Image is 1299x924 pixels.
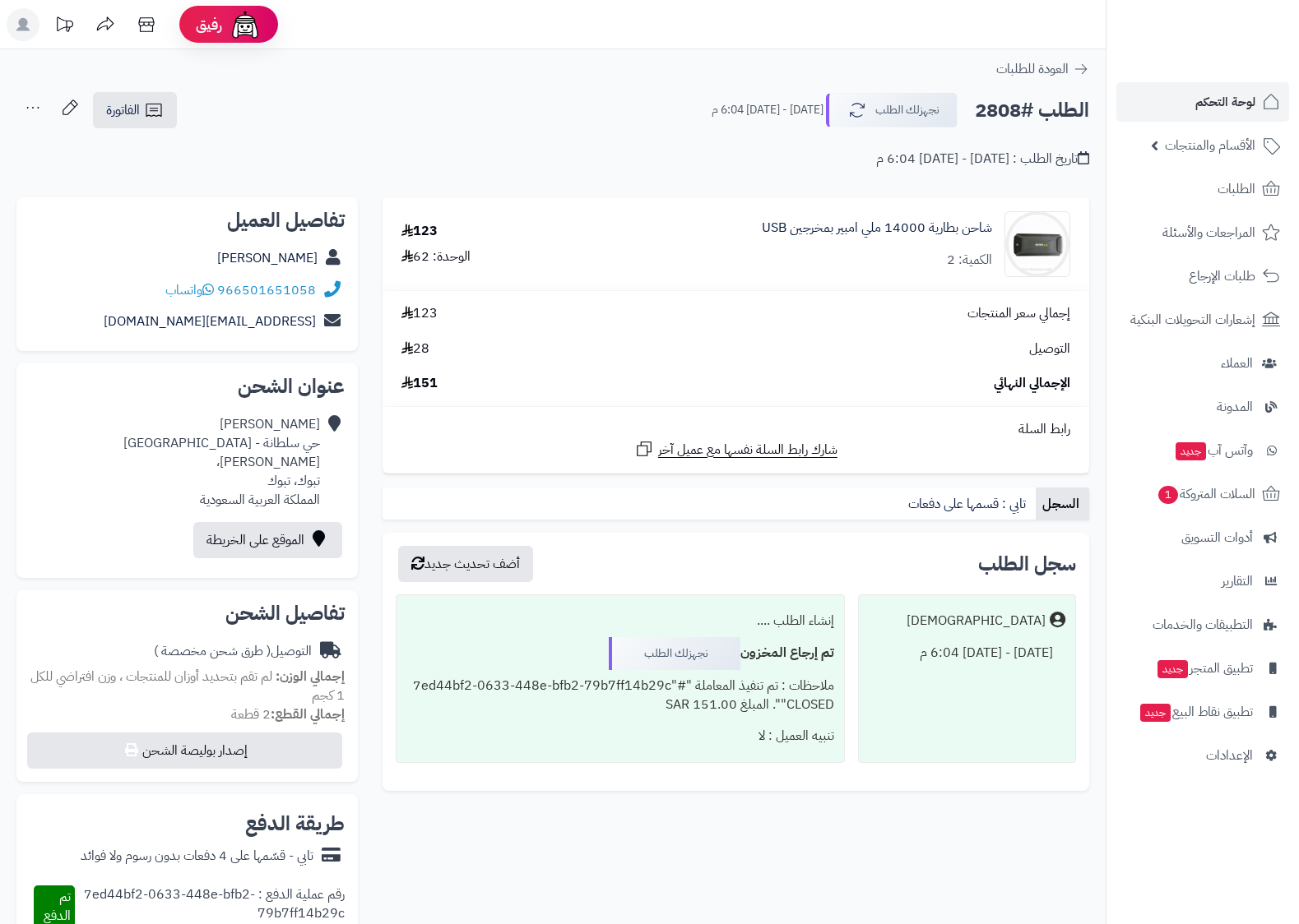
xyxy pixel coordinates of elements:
h2: عنوان الشحن [30,377,345,396]
div: تنبيه العميل : لا [406,720,834,752]
span: التوصيل [1029,340,1070,358]
img: ai-face.png [229,8,262,41]
a: السجل [1036,487,1089,520]
span: الفاتورة [106,100,140,120]
h3: سجل الطلب [978,554,1076,574]
h2: تفاصيل العميل [30,210,345,230]
a: المدونة [1116,387,1289,427]
a: الإعدادات [1116,736,1289,775]
img: logo-2.png [1187,42,1283,76]
a: تحديثات المنصة [44,8,85,45]
small: 2 قطعة [231,705,345,724]
div: تاريخ الطلب : [DATE] - [DATE] 6:04 م [876,150,1089,169]
b: تم إرجاع المخزون [740,643,834,663]
div: تابي - قسّمها على 4 دفعات بدون رسوم ولا فوائد [81,847,313,866]
a: لوحة التحكم [1116,82,1289,122]
a: شارك رابط السلة نفسها مع عميل آخر [634,439,837,460]
span: أدوات التسويق [1181,526,1253,549]
a: شاحن بطارية 14000 ملي امبير بمخرجين USB [762,219,992,238]
h2: طريقة الدفع [245,814,345,834]
div: إنشاء الطلب .... [406,605,834,637]
h2: تفاصيل الشحن [30,603,345,623]
span: التقارير [1222,570,1253,593]
a: الموقع على الخريطة [193,522,342,558]
div: نجهزلك الطلب [609,637,740,670]
a: [PERSON_NAME] [217,248,318,268]
div: [DATE] - [DATE] 6:04 م [869,637,1065,669]
a: التقارير [1116,561,1289,601]
button: نجهزلك الطلب [826,93,958,127]
a: واتساب [165,280,214,300]
small: [DATE] - [DATE] 6:04 م [712,102,823,118]
strong: إجمالي القطع: [271,705,345,724]
div: [DEMOGRAPHIC_DATA] [907,612,1046,631]
div: 123 [401,222,438,241]
a: [EMAIL_ADDRESS][DOMAIN_NAME] [104,312,316,331]
a: العملاء [1116,344,1289,383]
span: العودة للطلبات [996,59,1069,79]
span: رفيق [196,15,222,35]
a: 966501651058 [217,280,316,300]
span: الإعدادات [1206,744,1253,767]
a: أدوات التسويق [1116,518,1289,557]
span: تطبيق المتجر [1156,657,1253,680]
a: تابي : قسمها على دفعات [902,487,1036,520]
span: لم تقم بتحديد أوزان للمنتجات ، وزن افتراضي للكل 1 كجم [30,667,345,705]
strong: إجمالي الوزن: [276,667,345,686]
span: المدونة [1217,395,1253,418]
span: وآتس آب [1174,439,1253,462]
span: جديد [1176,442,1206,460]
span: الأقسام والمنتجات [1165,134,1255,157]
span: لوحة التحكم [1195,90,1255,113]
span: إشعارات التحويلات البنكية [1130,308,1255,331]
span: جديد [1140,704,1171,722]
div: ملاحظات : تم تنفيذ المعاملة "#7ed44bf2-0633-448e-bfb2-79b7ff14b29c" "CLOSED". المبلغ 151.00 SAR [406,670,834,721]
a: الفاتورة [93,92,177,128]
div: التوصيل [154,642,312,661]
span: 151 [401,374,438,393]
span: طلبات الإرجاع [1189,265,1255,288]
a: تطبيق المتجرجديد [1116,649,1289,688]
div: رابط السلة [389,420,1083,439]
a: المراجعات والأسئلة [1116,213,1289,252]
span: العملاء [1221,352,1253,375]
span: الطلبات [1218,178,1255,201]
a: العودة للطلبات [996,59,1089,79]
a: التطبيقات والخدمات [1116,605,1289,644]
img: 11003012-90x90.jpg [1005,211,1069,277]
span: شارك رابط السلة نفسها مع عميل آخر [658,441,837,460]
div: [PERSON_NAME] حي سلطانة - [GEOGRAPHIC_DATA][PERSON_NAME]، تبوك، تبوك المملكة العربية السعودية [30,415,320,509]
span: ( طرق شحن مخصصة ) [154,641,271,661]
span: الإجمالي النهائي [994,374,1070,393]
span: 123 [401,304,438,323]
div: الكمية: 2 [947,251,992,270]
a: الطلبات [1116,169,1289,209]
div: الوحدة: 62 [401,247,471,266]
span: المراجعات والأسئلة [1162,221,1255,244]
a: وآتس آبجديد [1116,431,1289,470]
a: طلبات الإرجاع [1116,256,1289,296]
span: تطبيق نقاط البيع [1139,700,1253,723]
button: أضف تحديث جديد [398,546,533,582]
button: إصدار بوليصة الشحن [27,732,342,769]
span: جديد [1158,660,1188,678]
h2: الطلب #2808 [975,94,1089,127]
a: السلات المتروكة1 [1116,474,1289,514]
span: إجمالي سعر المنتجات [967,304,1070,323]
span: 1 [1158,486,1178,504]
a: تطبيق نقاط البيعجديد [1116,692,1289,732]
a: إشعارات التحويلات البنكية [1116,300,1289,340]
span: 28 [401,340,429,358]
span: السلات المتروكة [1157,483,1255,506]
span: التطبيقات والخدمات [1153,613,1253,636]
